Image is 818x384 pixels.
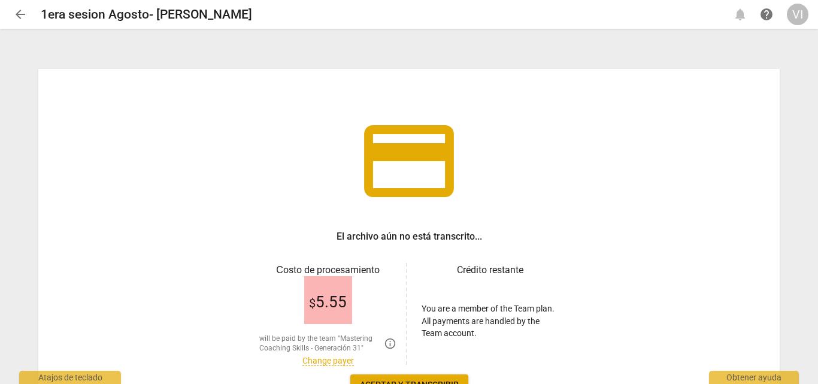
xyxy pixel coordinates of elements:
span: help [759,7,774,22]
h3: El archivo aún no está transcrito... [337,229,482,244]
span: credit_card [355,107,463,215]
a: Change payer [302,356,354,366]
h2: 1era sesion Agosto- [PERSON_NAME] [41,7,252,22]
h3: Crédito restante [422,263,559,277]
span: 5.55 [309,294,347,312]
span: will be paid by the team "Mastering Coaching Skills - Generación 31" [259,334,379,353]
span: $ [309,296,316,310]
div: Atajos de teclado [19,371,121,384]
span: arrow_back [13,7,28,22]
div: Obtener ayuda [709,371,799,384]
button: VI [787,4,808,25]
span: You are over your transcription quota. Please, contact the team administrator Mastering Coaching ... [384,337,396,350]
h3: Сosto de procesamiento [259,263,396,277]
p: You are a member of the Team plan. All payments are handled by the Team account. [422,303,559,340]
a: Obtener ayuda [756,4,777,25]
